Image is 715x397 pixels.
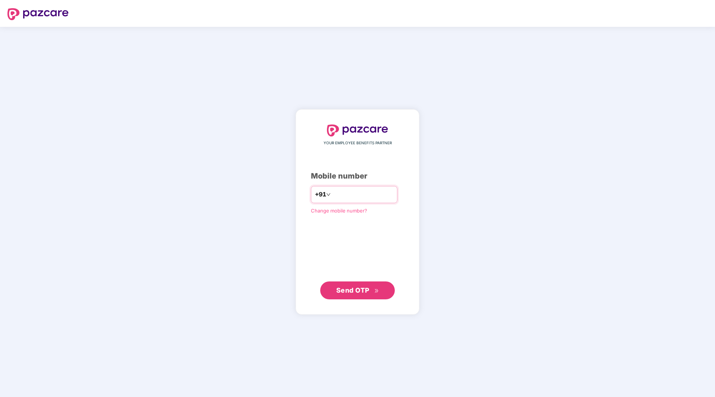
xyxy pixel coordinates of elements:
span: YOUR EMPLOYEE BENEFITS PARTNER [324,140,392,146]
span: down [326,192,331,197]
a: Change mobile number? [311,208,367,214]
img: logo [7,8,69,20]
button: Send OTPdouble-right [320,281,395,299]
div: Mobile number [311,170,404,182]
span: Send OTP [336,286,369,294]
span: double-right [374,289,379,293]
img: logo [327,125,388,136]
span: +91 [315,190,326,199]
